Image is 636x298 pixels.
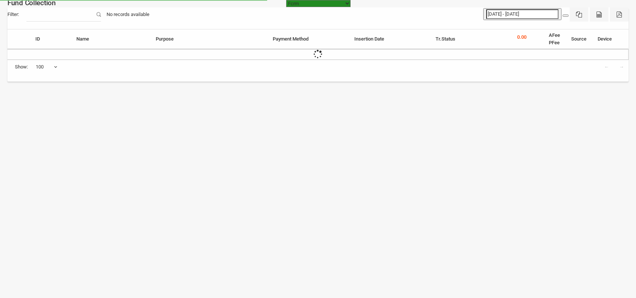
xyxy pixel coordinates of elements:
[101,7,155,22] div: No records available
[610,7,629,22] button: Pdf
[267,29,348,49] th: Payment Method
[35,60,58,74] span: 100
[150,29,268,49] th: Purpose
[430,29,512,49] th: Tr.Status
[599,60,614,74] a: ←
[30,29,71,49] th: ID
[26,7,101,22] input: Filter:
[590,7,608,22] button: CSV
[549,39,560,47] li: PFee
[15,63,28,71] span: Show:
[517,33,526,41] p: 0.00
[71,29,150,49] th: Name
[570,7,588,22] button: Excel
[592,29,617,49] th: Device
[349,29,430,49] th: Insertion Date
[566,29,592,49] th: Source
[36,63,57,71] span: 100
[614,60,629,74] a: →
[549,32,560,39] li: AFee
